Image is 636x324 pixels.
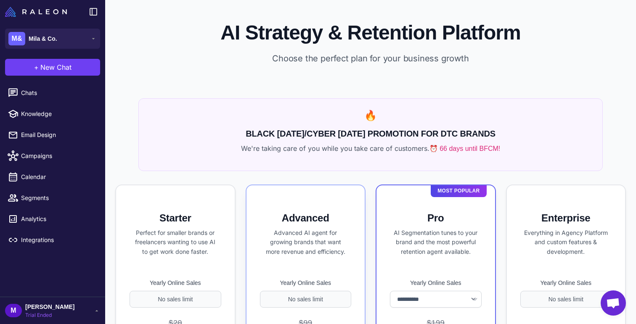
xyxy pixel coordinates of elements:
span: Integrations [21,235,95,245]
p: Advanced AI agent for growing brands that want more revenue and efficiency. [260,228,352,257]
h3: Advanced [260,211,352,225]
h3: Pro [390,211,482,225]
span: No sales limit [158,295,193,304]
a: Integrations [3,231,102,249]
div: Open chat [601,290,626,316]
a: Knowledge [3,105,102,123]
span: No sales limit [549,295,583,304]
span: Segments [21,193,95,203]
p: Choose the perfect plan for your business growth [119,52,623,65]
img: Raleon Logo [5,7,67,17]
p: AI Segmentation tunes to your brand and the most powerful retention agent available. [390,228,482,257]
a: Calendar [3,168,102,186]
a: Email Design [3,126,102,144]
a: Chats [3,84,102,102]
div: M [5,304,22,317]
span: [PERSON_NAME] [25,302,74,311]
a: Raleon Logo [5,7,70,17]
button: +New Chat [5,59,100,76]
p: Everything in Agency Platform and custom features & development. [520,228,612,257]
span: Email Design [21,130,95,140]
a: Segments [3,189,102,207]
span: Campaigns [21,151,95,161]
h3: Enterprise [520,211,612,225]
span: 🔥 [364,109,377,121]
span: No sales limit [288,295,323,304]
div: M& [8,32,25,45]
h1: AI Strategy & Retention Platform [119,20,623,45]
span: Trial Ended [25,311,74,319]
span: Calendar [21,172,95,182]
span: Chats [21,88,95,97]
h2: BLACK [DATE]/CYBER [DATE] PROMOTION FOR DTC BRANDS [149,127,592,140]
span: + [34,62,39,72]
span: ⏰ 66 days until BFCM! [429,144,501,154]
label: Yearly Online Sales [520,278,612,287]
span: Analytics [21,214,95,224]
span: Mila & Co. [29,34,57,43]
p: Perfect for smaller brands or freelancers wanting to use AI to get work done faster. [130,228,221,257]
label: Yearly Online Sales [390,278,482,287]
h3: Starter [130,211,221,225]
label: Yearly Online Sales [130,278,221,287]
span: New Chat [40,62,72,72]
label: Yearly Online Sales [260,278,352,287]
div: Most Popular [431,184,486,197]
a: Analytics [3,210,102,228]
p: We're taking care of you while you take care of customers. [149,143,592,154]
span: Knowledge [21,109,95,119]
a: Campaigns [3,147,102,165]
button: M&Mila & Co. [5,29,100,49]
